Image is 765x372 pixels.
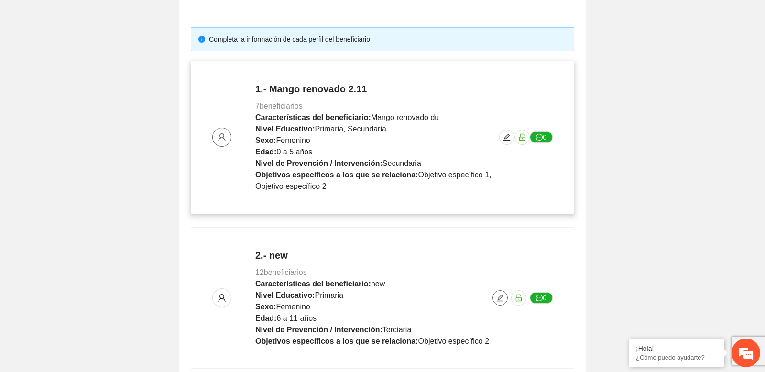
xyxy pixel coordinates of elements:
[255,125,315,133] strong: Nivel Educativo:
[530,292,553,304] button: message0
[492,290,508,306] button: edit
[315,291,343,299] span: Primaria
[536,134,543,142] span: message
[255,148,276,156] strong: Edad:
[514,130,530,145] button: unlock
[276,303,310,311] span: Femenino
[500,133,514,141] span: edit
[5,261,182,295] textarea: Escriba su mensaje y pulse “Intro”
[276,148,312,156] span: 0 a 5 años
[255,136,276,144] strong: Sexo:
[636,354,717,361] p: ¿Cómo puedo ayudarte?
[255,291,315,299] strong: Nivel Educativo:
[255,268,307,276] span: 12 beneficiarios
[213,133,231,142] span: user
[530,131,553,143] button: message0
[315,125,386,133] span: Primaria, Secundaria
[511,290,526,306] button: unlock
[212,288,231,307] button: user
[276,314,317,322] span: 6 a 11 años
[512,294,526,302] span: unlock
[371,113,439,121] span: Mango renovado du
[255,82,499,96] h4: 1.- Mango renovado 2.11
[255,249,489,262] h4: 2.- new
[255,171,418,179] strong: Objetivos específicos a los que se relaciona:
[255,326,382,334] strong: Nivel de Prevención / Intervención:
[371,280,385,288] span: new
[255,337,418,345] strong: Objetivos específicos a los que se relaciona:
[198,36,205,43] span: info-circle
[255,102,303,110] span: 7 beneficiarios
[276,136,310,144] span: Femenino
[382,326,411,334] span: Terciaria
[499,130,514,145] button: edit
[418,337,490,345] span: Objetivo específico 2
[50,49,161,61] div: Chatee con nosotros ahora
[255,303,276,311] strong: Sexo:
[55,128,132,224] span: Estamos en línea.
[255,113,371,121] strong: Características del beneficiario:
[536,295,543,302] span: message
[255,314,276,322] strong: Edad:
[209,34,567,44] div: Completa la información de cada perfil del beneficiario
[515,133,529,141] span: unlock
[212,128,231,147] button: user
[255,159,382,167] strong: Nivel de Prevención / Intervención:
[636,345,717,352] div: ¡Hola!
[213,294,231,302] span: user
[493,294,507,302] span: edit
[157,5,180,28] div: Minimizar ventana de chat en vivo
[255,280,371,288] strong: Características del beneficiario:
[382,159,421,167] span: Secundaria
